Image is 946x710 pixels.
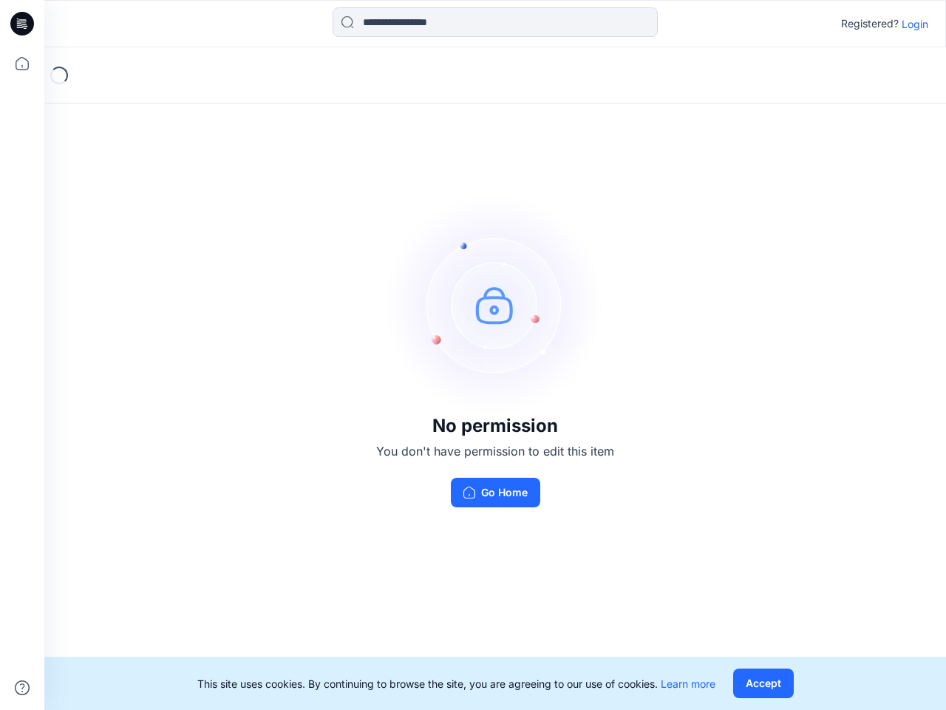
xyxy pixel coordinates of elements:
[841,15,899,33] p: Registered?
[197,676,715,692] p: This site uses cookies. By continuing to browse the site, you are agreeing to our use of cookies.
[384,194,606,416] img: no-perm.svg
[451,478,540,507] button: Go Home
[733,669,794,698] button: Accept
[376,416,614,436] h3: No permission
[661,677,715,690] a: Learn more
[376,442,614,460] p: You don't have permission to edit this item
[902,16,928,32] p: Login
